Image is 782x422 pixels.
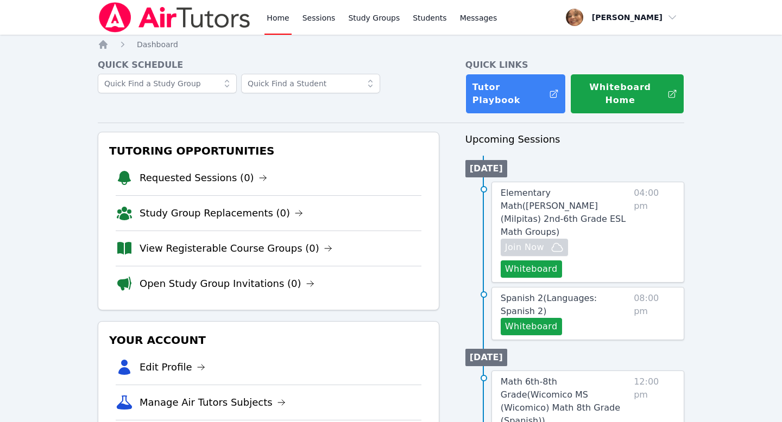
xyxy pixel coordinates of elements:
button: Whiteboard Home [570,74,684,114]
span: Messages [460,12,497,23]
a: Open Study Group Invitations (0) [140,276,314,291]
h3: Your Account [107,330,430,350]
a: Spanish 2(Languages: Spanish 2) [501,292,629,318]
a: Dashboard [137,39,178,50]
a: Requested Sessions (0) [140,170,267,186]
a: Edit Profile [140,360,205,375]
h4: Quick Links [465,59,684,72]
span: 08:00 pm [634,292,675,335]
nav: Breadcrumb [98,39,684,50]
input: Quick Find a Study Group [98,74,237,93]
h3: Upcoming Sessions [465,132,684,147]
span: Join Now [505,241,544,254]
a: Elementary Math([PERSON_NAME] (Milpitas) 2nd-6th Grade ESL Math Groups) [501,187,629,239]
span: Spanish 2 ( Languages: Spanish 2 ) [501,293,597,316]
button: Whiteboard [501,260,562,278]
li: [DATE] [465,160,507,177]
h3: Tutoring Opportunities [107,141,430,161]
a: Study Group Replacements (0) [140,206,303,221]
img: Air Tutors [98,2,251,33]
span: Elementary Math ( [PERSON_NAME] (Milpitas) 2nd-6th Grade ESL Math Groups ) [501,188,626,237]
button: Join Now [501,239,568,256]
input: Quick Find a Student [241,74,380,93]
a: View Registerable Course Groups (0) [140,241,332,256]
h4: Quick Schedule [98,59,439,72]
button: Whiteboard [501,318,562,335]
a: Tutor Playbook [465,74,566,114]
li: [DATE] [465,349,507,366]
span: 04:00 pm [634,187,675,278]
a: Manage Air Tutors Subjects [140,395,286,410]
span: Dashboard [137,40,178,49]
